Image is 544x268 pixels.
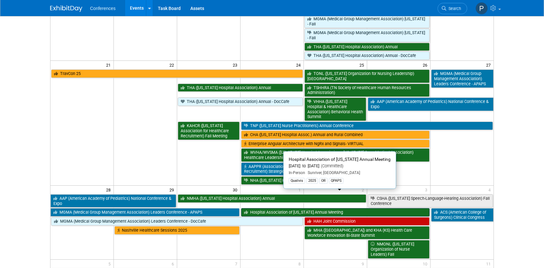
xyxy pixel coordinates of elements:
a: TONL ([US_STATE] Organization for Nursing Leadership) [GEOGRAPHIC_DATA] [304,69,430,83]
a: NMHA ([US_STATE] Hospital Association) Annual [178,194,366,203]
a: MGMA (Medical Group Management Association) Leaders Conference - APAPS [431,69,494,88]
a: MGMA (Medical Group Management Association) [US_STATE] - Fall [304,15,430,28]
img: ExhibitDay [50,5,82,12]
span: 27 [485,61,494,69]
a: NMONL ([US_STATE] Organization of Nurse Leaders) Fall [368,240,430,258]
a: THA ([US_STATE] Hospital Association) Annual [304,43,430,51]
span: Hospital Association of [US_STATE] Annual Meeting [289,157,391,162]
span: (Committed) [319,163,343,168]
div: Qualivis [289,178,305,184]
a: CHA ([US_STATE] Hospital Assoc.) Annual and Rural Combined [241,131,430,139]
a: Hospital Association of [US_STATE] Annual Meeting [241,208,430,217]
span: 28 [105,186,113,194]
span: 5 [108,260,113,268]
a: ACS (American College of Surgeons) Clinical Congress [431,208,494,221]
span: Search [446,6,461,11]
span: 9 [361,260,367,268]
a: NHA ([US_STATE] Hospital Association) Annual [241,176,366,185]
span: 25 [359,61,367,69]
a: CSHA ([US_STATE] Speech-Language-Hearing Association) Fall Conference [368,194,493,208]
span: 8 [298,260,304,268]
a: TravCon 25 [51,69,303,78]
span: 26 [422,61,430,69]
span: 10 [422,260,430,268]
img: Priscilla Wheeler [476,2,488,14]
a: TSHHRA (TN Society of Healthcare Human Resources Administration) [304,84,430,97]
span: Conferences [90,6,115,11]
span: 4 [488,186,494,194]
a: Search [438,3,467,14]
a: MGMA (Medical Group Management Association) Leaders Conference - APAPS [50,208,240,217]
span: 23 [232,61,240,69]
div: 2025 [306,178,318,184]
a: MGMA (Medical Group Management Association) [US_STATE] - Fall [304,29,430,42]
a: AAP (American Academy of Pediatrics) National Conference & Expo [368,97,494,111]
a: Enterprise Angular Architecture with NgRx and Signals- VIRTUAL [241,140,430,148]
a: MGMA (Medical Group Management Association) Leaders Conference - DocCafe [51,217,303,226]
span: 7 [234,260,240,268]
span: Sunriver, [GEOGRAPHIC_DATA] [305,171,360,175]
a: VHHA ([US_STATE] Hospital & Healthcare Association) Behavioral Health Summit [304,97,366,121]
span: 6 [171,260,177,268]
span: 21 [105,61,113,69]
a: KAHCR ([US_STATE] Association for Healthcare Recruitment) Fall Meeting [178,122,240,140]
span: In-Person [289,171,305,175]
div: [DATE] to [DATE] [289,163,391,169]
a: TNP ([US_STATE] Nurse Practitioners) Annual Conference [241,122,493,130]
span: 29 [169,186,177,194]
span: 11 [485,260,494,268]
a: MHA ([GEOGRAPHIC_DATA]) and KHA (KS) Health Care Workforce Innovation Bi-State Summit [304,226,430,239]
div: QPAPS [329,178,343,184]
span: 22 [169,61,177,69]
a: THA ([US_STATE] Hospital Association) Annual - DocCafe [178,97,303,106]
span: 3 [424,186,430,194]
a: THA ([US_STATE] Hospital Association) Annual [178,84,303,92]
div: OR [319,178,328,184]
a: HAH Joint Commission [304,217,430,226]
span: 30 [232,186,240,194]
span: 24 [295,61,304,69]
a: AAP (American Academy of Pediatrics) National Conference & Expo [50,194,176,208]
a: THA ([US_STATE] Hospital Association) Annual - DocCafe [304,51,430,60]
a: WVHA/WVSMA ([US_STATE] Hospital Association + [US_STATE] State Medical Association) Healthcare Le... [241,148,430,162]
a: Nashville Healthcare Sessions 2025 [114,226,240,235]
a: AAPPR (Association of Advancing Physician & Provider Recruitment) Strategic Partner Summit [241,162,366,176]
